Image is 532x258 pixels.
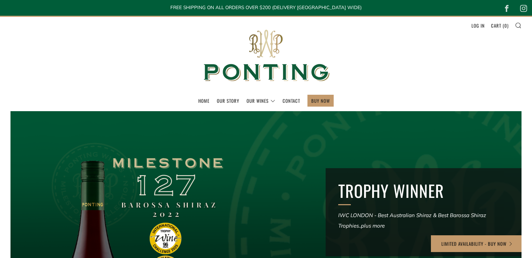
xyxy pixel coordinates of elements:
a: Home [198,95,210,106]
span: 0 [504,22,507,29]
a: Cart (0) [491,20,509,31]
a: BUY NOW [311,95,330,106]
img: Ponting Wines [196,17,336,95]
a: Our Wines [247,95,275,106]
a: Our Story [217,95,239,106]
h2: TROPHY WINNER [338,181,509,201]
em: IWC LONDON - Best Australian Shiraz & Best Barossa Shiraz Trophies..plus more [338,212,486,229]
a: LIMITED AVAILABILITY - BUY NOW [431,235,524,252]
a: Contact [283,95,300,106]
a: Log in [471,20,485,31]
